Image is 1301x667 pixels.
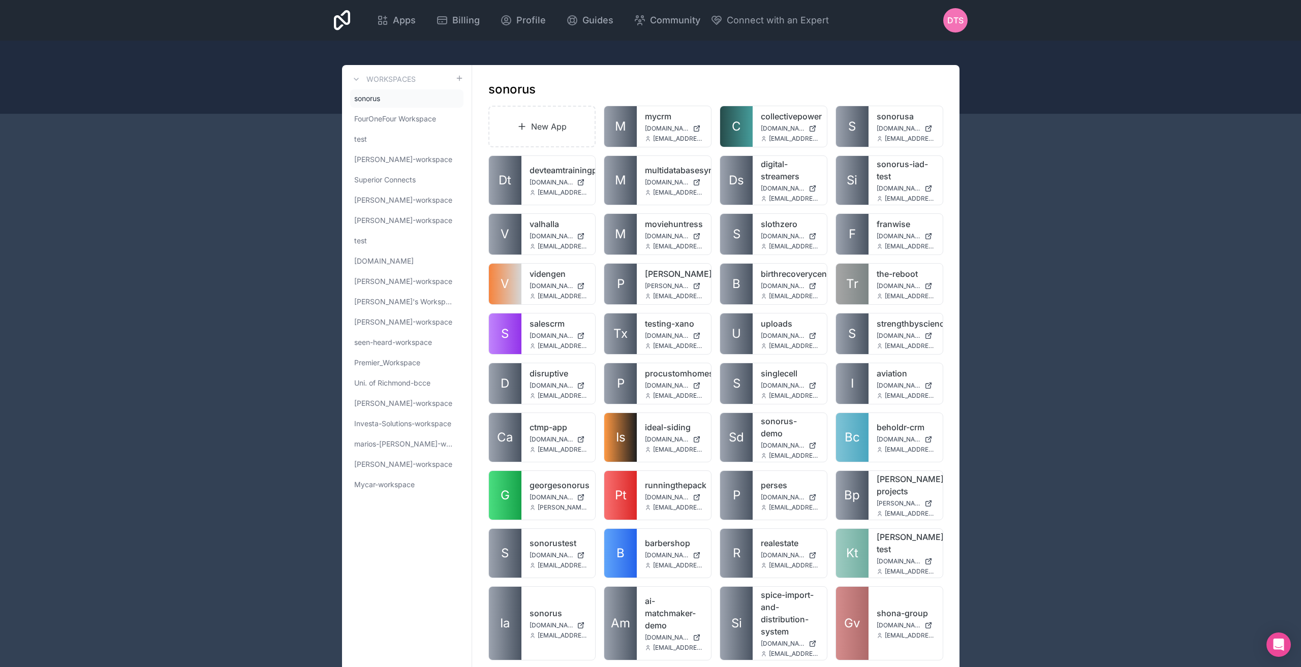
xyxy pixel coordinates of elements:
[538,392,587,400] span: [EMAIL_ADDRESS][DOMAIN_NAME]
[877,184,935,193] a: [DOMAIN_NAME]
[354,276,452,287] span: [PERSON_NAME]-workspace
[530,493,573,501] span: [DOMAIN_NAME]
[877,382,935,390] a: [DOMAIN_NAME]
[877,382,920,390] span: [DOMAIN_NAME]
[530,282,573,290] span: [DOMAIN_NAME]
[733,226,740,242] span: S
[350,171,463,189] a: Superior Connects
[604,313,637,354] a: Tx
[761,232,819,240] a: [DOMAIN_NAME]
[645,435,689,443] span: [DOMAIN_NAME]
[720,413,753,462] a: Sd
[354,175,416,185] span: Superior Connects
[530,551,573,559] span: [DOMAIN_NAME]
[769,292,819,300] span: [EMAIL_ADDRESS][DOMAIN_NAME]
[613,326,628,342] span: Tx
[489,264,521,304] a: V
[350,415,463,433] a: Investa-Solutions-workspace
[761,441,804,450] span: [DOMAIN_NAME]
[538,503,587,512] span: [PERSON_NAME][EMAIL_ADDRESS][DOMAIN_NAME]
[645,551,689,559] span: [DOMAIN_NAME]
[626,9,708,31] a: Community
[645,633,689,642] span: [DOMAIN_NAME]
[350,232,463,250] a: test
[653,561,703,569] span: [EMAIL_ADDRESS][DOMAIN_NAME]
[761,441,819,450] a: [DOMAIN_NAME]
[538,631,587,640] span: [EMAIL_ADDRESS][DOMAIN_NAME]
[877,184,920,193] span: [DOMAIN_NAME]
[488,81,536,98] h1: sonorus
[516,13,546,27] span: Profile
[488,106,596,147] a: New App
[761,110,819,122] a: collectivepower
[616,429,626,446] span: Is
[530,551,587,559] a: [DOMAIN_NAME]
[731,615,742,631] span: Si
[836,413,869,462] a: Bc
[354,93,380,104] span: sonorus
[538,342,587,350] span: [EMAIL_ADDRESS][DOMAIN_NAME]
[769,242,819,250] span: [EMAIL_ADDRESS][DOMAIN_NAME]
[761,124,804,133] span: [DOMAIN_NAME]
[615,487,627,503] span: Pt
[885,510,935,518] span: [EMAIL_ADDRESS][DOMAIN_NAME]
[530,332,587,340] a: [DOMAIN_NAME]
[720,156,753,205] a: Ds
[604,363,637,404] a: P
[604,156,637,205] a: M
[489,313,521,354] a: S
[558,9,622,31] a: Guides
[350,110,463,128] a: FourOneFour Workspace
[836,313,869,354] a: S
[732,326,741,342] span: U
[877,232,935,240] a: [DOMAIN_NAME]
[848,326,856,342] span: S
[720,264,753,304] a: B
[761,124,819,133] a: [DOMAIN_NAME]
[645,332,703,340] a: [DOMAIN_NAME]
[350,272,463,291] a: [PERSON_NAME]-workspace
[653,242,703,250] span: [EMAIL_ADDRESS][DOMAIN_NAME]
[653,392,703,400] span: [EMAIL_ADDRESS][DOMAIN_NAME]
[733,487,740,503] span: P
[645,124,689,133] span: [DOMAIN_NAME]
[947,14,964,26] span: DTS
[761,184,819,193] a: [DOMAIN_NAME]
[877,317,935,330] a: strengthbyscience
[617,276,625,292] span: P
[769,392,819,400] span: [EMAIL_ADDRESS][DOMAIN_NAME]
[885,342,935,350] span: [EMAIL_ADDRESS][DOMAIN_NAME]
[350,211,463,230] a: [PERSON_NAME]-workspace
[354,215,452,226] span: [PERSON_NAME]-workspace
[877,282,920,290] span: [DOMAIN_NAME]
[761,158,819,182] a: digital-streamers
[645,479,703,491] a: runningthepack
[877,499,920,507] span: [PERSON_NAME][DOMAIN_NAME]
[851,375,854,392] span: I
[733,375,740,392] span: S
[604,413,637,462] a: Is
[615,118,626,135] span: M
[769,452,819,460] span: [EMAIL_ADDRESS][DOMAIN_NAME]
[885,567,935,576] span: [EMAIL_ADDRESS][DOMAIN_NAME]
[354,317,452,327] span: [PERSON_NAME]-workspace
[530,435,573,443] span: [DOMAIN_NAME]
[836,363,869,404] a: I
[877,332,935,340] a: [DOMAIN_NAME]
[885,631,935,640] span: [EMAIL_ADDRESS][DOMAIN_NAME]
[761,493,819,501] a: [DOMAIN_NAME]
[769,342,819,350] span: [EMAIL_ADDRESS][DOMAIN_NAME]
[877,621,935,629] a: [DOMAIN_NAME]
[354,154,452,165] span: [PERSON_NAME]-workspace
[761,640,819,648] a: [DOMAIN_NAME]
[354,358,420,368] span: Premier_Workspace
[836,264,869,304] a: Tr
[836,106,869,147] a: S
[769,195,819,203] span: [EMAIL_ADDRESS][DOMAIN_NAME]
[645,332,689,340] span: [DOMAIN_NAME]
[877,282,935,290] a: [DOMAIN_NAME]
[720,587,753,660] a: Si
[836,156,869,205] a: Si
[761,184,804,193] span: [DOMAIN_NAME]
[645,232,689,240] span: [DOMAIN_NAME]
